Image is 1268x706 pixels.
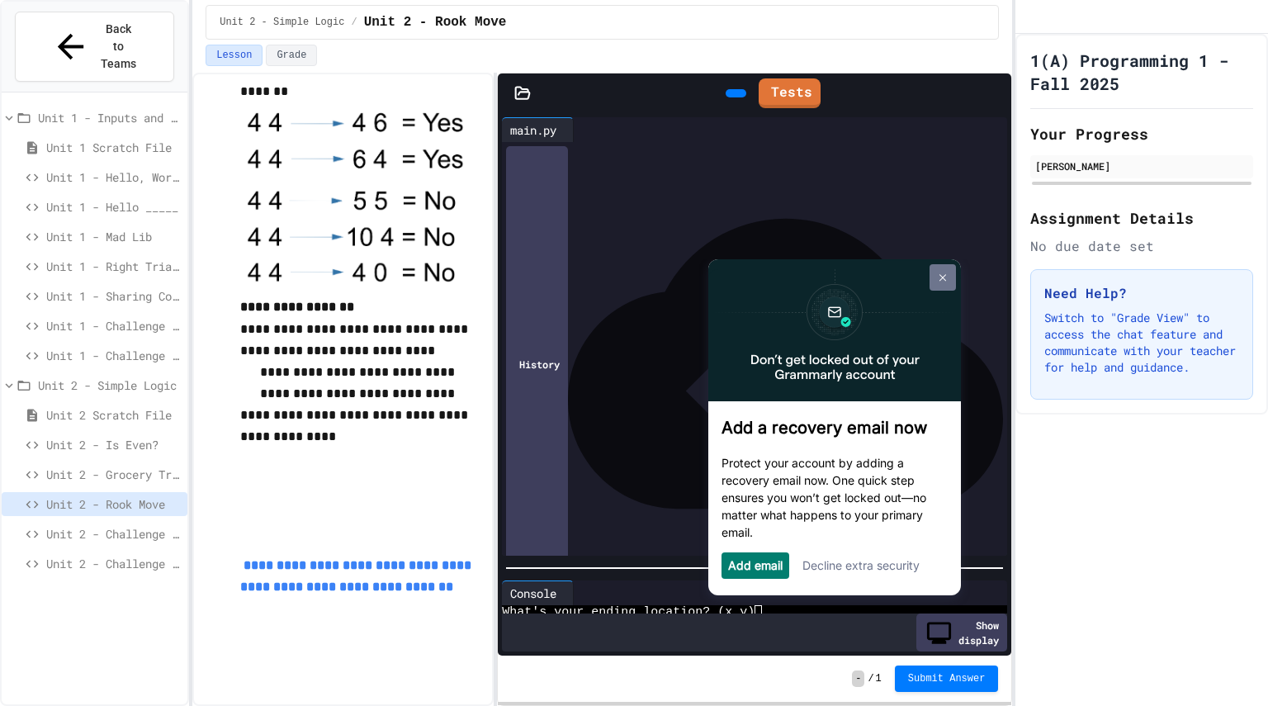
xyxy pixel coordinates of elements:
span: Unit 2 - Challenge Project - Type of Triangle [46,525,181,543]
h2: Your Progress [1030,122,1253,145]
span: - [852,670,864,687]
span: Submit Answer [908,672,986,685]
span: / [351,16,357,29]
span: Unit 2 - Simple Logic [220,16,344,29]
a: Decline extra security [103,299,220,313]
img: 306x160%20%282%29.png [9,10,262,142]
button: Grade [266,45,317,66]
span: 1 [876,672,882,685]
span: Unit 1 - Inputs and Numbers [38,109,181,126]
span: Unit 1 - Right Triangle Calculator [46,258,181,275]
button: Back to Teams [15,12,174,82]
span: Unit 2 - Grocery Tracker [46,466,181,483]
span: Unit 1 - Hello _____ [46,198,181,216]
span: Unit 2 - Rook Move [46,495,181,513]
div: main.py [502,117,574,142]
button: Submit Answer [895,666,999,692]
span: Unit 1 - Challenge Project - Cat Years Calculator [46,317,181,334]
div: Console [502,580,574,605]
span: Unit 1 - Challenge Project - Ancient Pyramid [46,347,181,364]
span: Unit 2 - Simple Logic [38,377,181,394]
h2: Assignment Details [1030,206,1253,230]
p: Protect your account by adding a recovery email now. One quick step ensures you won’t get locked ... [22,195,248,282]
h3: Add a recovery email now [22,159,248,178]
span: Back to Teams [100,21,139,73]
p: Switch to "Grade View" to access the chat feature and communicate with your teacher for help and ... [1044,310,1239,376]
button: Lesson [206,45,263,66]
span: What's your ending location? (x,y) [502,605,755,619]
img: close_x_white.png [240,15,247,22]
div: [PERSON_NAME] [1035,159,1248,173]
span: Unit 2 Scratch File [46,406,181,424]
div: main.py [502,121,565,139]
span: Unit 1 - Mad Lib [46,228,181,245]
a: Tests [759,78,821,108]
h1: 1(A) Programming 1 - Fall 2025 [1030,49,1253,95]
div: History [506,146,568,581]
span: Unit 2 - Rook Move [364,12,507,32]
a: Add email [29,299,83,313]
span: Unit 2 - Is Even? [46,436,181,453]
div: Console [502,585,565,602]
h3: Need Help? [1044,283,1239,303]
span: Unit 1 - Sharing Cookies [46,287,181,305]
div: Show display [916,614,1007,652]
span: / [868,672,873,685]
div: No due date set [1030,236,1253,256]
span: Unit 1 Scratch File [46,139,181,156]
span: Unit 2 - Challenge Project - Colors on Chessboard [46,555,181,572]
span: Unit 1 - Hello, World! [46,168,181,186]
